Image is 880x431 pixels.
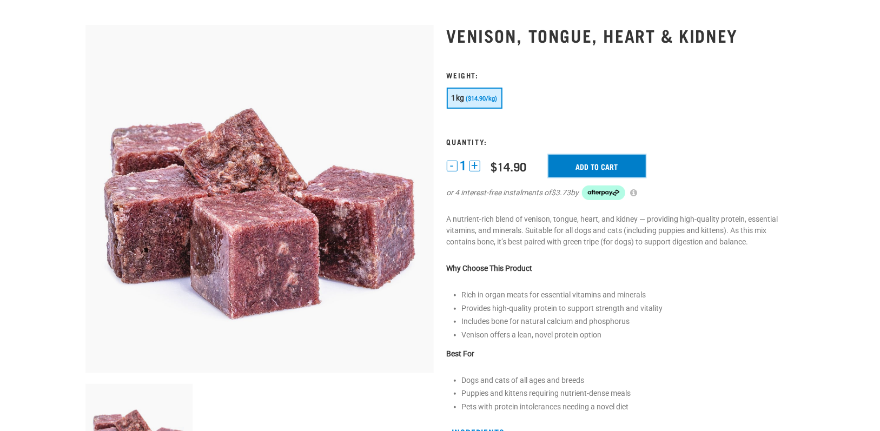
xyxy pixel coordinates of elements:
input: Add to cart [548,155,646,177]
span: ($14.90/kg) [466,95,498,102]
p: Venison offers a lean, novel protein option [462,329,795,341]
h3: Weight: [447,71,795,79]
p: Includes bone for natural calcium and phosphorus [462,316,795,327]
h3: Quantity: [447,137,795,145]
strong: Best For [447,349,475,358]
span: 1kg [452,94,465,102]
span: $3.73 [552,187,571,198]
p: Pets with protein intolerances needing a novel diet [462,401,795,413]
p: Rich in organ meats for essential vitamins and minerals [462,289,795,301]
span: 1 [460,160,467,171]
div: $14.90 [491,160,527,173]
img: Afterpay [582,185,625,201]
button: 1kg ($14.90/kg) [447,88,502,109]
div: or 4 interest-free instalments of by [447,185,795,201]
strong: Why Choose This Product [447,264,533,273]
button: + [469,161,480,171]
h1: Venison, Tongue, Heart & Kidney [447,25,795,45]
p: Dogs and cats of all ages and breeds [462,375,795,386]
p: A nutrient-rich blend of venison, tongue, heart, and kidney — providing high-quality protein, ess... [447,214,795,248]
img: Pile Of Cubed Venison Tongue Mix For Pets [85,25,434,373]
p: Provides high-quality protein to support strength and vitality [462,303,795,314]
button: - [447,161,458,171]
p: Puppies and kittens requiring nutrient-dense meals [462,388,795,399]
